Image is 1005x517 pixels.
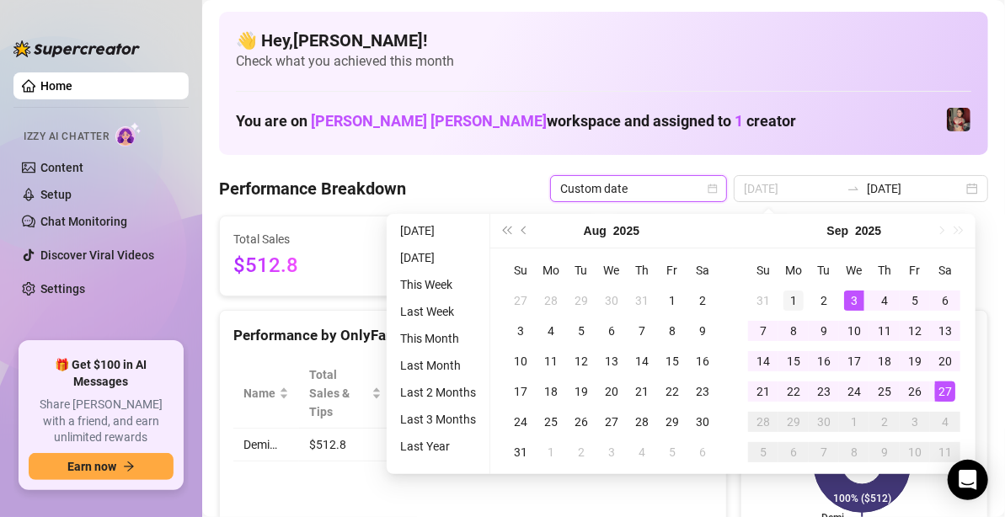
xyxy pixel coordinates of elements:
button: Earn nowarrow-right [29,453,174,480]
div: 2 [571,442,591,462]
td: 2025-08-21 [627,376,657,407]
td: 2025-08-08 [657,316,687,346]
div: 30 [601,290,622,311]
td: 2025-09-11 [869,316,900,346]
div: 1 [662,290,682,311]
div: 21 [632,381,652,402]
th: Total Sales & Tips [299,359,392,429]
div: 18 [541,381,561,402]
span: Earn now [67,460,116,473]
span: to [847,182,860,195]
input: End date [867,179,963,198]
div: 12 [905,321,925,341]
div: 6 [783,442,804,462]
div: 7 [814,442,834,462]
div: 7 [632,321,652,341]
img: Demi [947,108,970,131]
td: 2025-09-16 [809,346,839,376]
div: 3 [601,442,622,462]
div: 10 [844,321,864,341]
td: 2025-07-29 [566,285,596,316]
div: 5 [571,321,591,341]
div: Open Intercom Messenger [948,460,988,500]
td: 2025-09-01 [778,285,809,316]
div: 23 [814,381,834,402]
span: Total Sales [233,230,387,248]
div: 13 [935,321,955,341]
td: 2025-09-10 [839,316,869,346]
div: 17 [844,351,864,371]
h1: You are on workspace and assigned to creator [236,112,796,131]
a: Discover Viral Videos [40,248,154,262]
div: 6 [601,321,622,341]
td: 2025-09-02 [566,437,596,467]
td: 2025-08-31 [505,437,536,467]
div: 26 [571,412,591,432]
td: 2025-09-19 [900,346,930,376]
td: 2025-10-09 [869,437,900,467]
td: 2025-09-07 [748,316,778,346]
div: 16 [814,351,834,371]
td: 2025-10-03 [900,407,930,437]
th: Tu [809,255,839,285]
td: 2025-08-15 [657,346,687,376]
td: 2025-09-05 [657,437,687,467]
div: 17 [511,381,531,402]
div: 3 [905,412,925,432]
td: 2025-07-28 [536,285,566,316]
a: Chat Monitoring [40,215,127,228]
div: 27 [935,381,955,402]
button: Choose a year [855,214,881,248]
div: 1 [783,290,804,311]
td: 2025-08-06 [596,316,627,346]
td: 2025-09-28 [748,407,778,437]
div: 12 [571,351,591,371]
th: Mo [536,255,566,285]
button: Last year (Control + left) [497,214,516,248]
td: 2025-09-15 [778,346,809,376]
th: Tu [566,255,596,285]
div: 14 [632,351,652,371]
td: 2025-09-04 [869,285,900,316]
li: This Week [393,274,483,295]
th: We [839,255,869,285]
th: Fr [900,255,930,285]
div: 22 [783,381,804,402]
span: 1 [735,112,743,130]
a: Home [40,79,72,93]
td: 2025-08-05 [566,316,596,346]
div: 21 [753,381,773,402]
div: 8 [783,321,804,341]
td: 2025-09-03 [596,437,627,467]
div: 8 [844,442,864,462]
div: 18 [874,351,895,371]
td: 2025-10-02 [869,407,900,437]
div: 26 [905,381,925,402]
td: 2025-10-10 [900,437,930,467]
div: 2 [874,412,895,432]
td: 2025-08-11 [536,346,566,376]
th: Sa [930,255,960,285]
td: 2025-08-20 [596,376,627,407]
div: 5 [662,442,682,462]
td: 2025-09-08 [778,316,809,346]
div: 9 [874,442,895,462]
div: 10 [511,351,531,371]
td: 2025-08-27 [596,407,627,437]
div: 22 [662,381,682,402]
td: 2025-07-27 [505,285,536,316]
td: 2025-09-23 [809,376,839,407]
div: 8 [662,321,682,341]
input: Start date [744,179,840,198]
td: 2025-09-25 [869,376,900,407]
td: 2025-08-24 [505,407,536,437]
th: Mo [778,255,809,285]
img: AI Chatter [115,122,142,147]
div: 5 [905,290,925,311]
div: 24 [844,381,864,402]
div: 31 [511,442,531,462]
li: Last Month [393,355,483,376]
li: Last 3 Months [393,409,483,429]
div: 25 [541,412,561,432]
div: 3 [511,321,531,341]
